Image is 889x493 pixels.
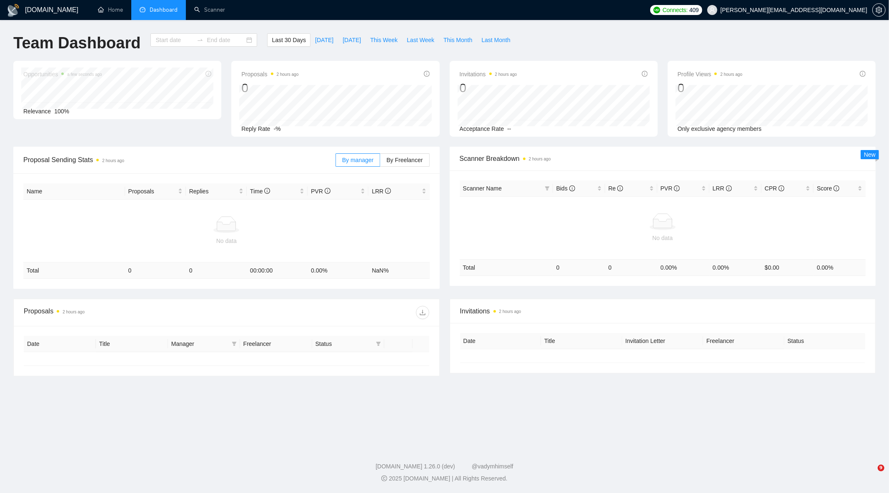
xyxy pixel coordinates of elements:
[376,341,381,346] span: filter
[872,7,886,13] a: setting
[814,259,866,275] td: 0.00 %
[460,80,517,96] div: 0
[460,259,553,275] td: Total
[385,188,391,194] span: info-circle
[23,108,51,115] span: Relevance
[24,306,226,319] div: Proposals
[654,7,660,13] img: upwork-logo.png
[98,6,123,13] a: homeHome
[315,35,333,45] span: [DATE]
[272,35,306,45] span: Last 30 Days
[189,187,237,196] span: Replies
[463,233,863,243] div: No data
[96,336,168,352] th: Title
[495,72,517,77] time: 2 hours ago
[689,5,699,15] span: 409
[63,310,85,314] time: 2 hours ago
[460,333,541,349] th: Date
[274,125,281,132] span: -%
[23,263,125,279] td: Total
[155,35,193,45] input: Start date
[7,474,882,483] div: 2025 [DOMAIN_NAME] | All Rights Reserved.
[381,475,387,481] span: copyright
[460,153,866,164] span: Scanner Breakdown
[186,183,247,200] th: Replies
[308,263,368,279] td: 0.00 %
[366,33,402,47] button: This Week
[402,33,439,47] button: Last Week
[230,338,238,350] span: filter
[472,463,513,470] a: @vadymhimself
[878,465,884,471] span: 9
[864,151,876,158] span: New
[481,35,510,45] span: Last Month
[678,80,743,96] div: 0
[507,125,511,132] span: --
[370,35,398,45] span: This Week
[541,333,622,349] th: Title
[27,236,426,245] div: No data
[765,185,784,192] span: CPR
[556,185,575,192] span: Bids
[678,69,743,79] span: Profile Views
[247,263,308,279] td: 00:00:00
[642,71,648,77] span: info-circle
[125,263,186,279] td: 0
[605,259,657,275] td: 0
[311,188,331,195] span: PVR
[661,185,680,192] span: PVR
[834,185,839,191] span: info-circle
[726,185,732,191] span: info-circle
[443,35,472,45] span: This Month
[374,338,383,350] span: filter
[499,309,521,314] time: 2 hours ago
[817,185,839,192] span: Score
[197,37,203,43] span: swap-right
[674,185,680,191] span: info-circle
[663,5,688,15] span: Connects:
[125,183,186,200] th: Proposals
[407,35,434,45] span: Last Week
[861,465,881,485] iframe: Intercom live chat
[54,108,69,115] span: 100%
[368,263,429,279] td: NaN %
[703,333,784,349] th: Freelancer
[460,306,866,316] span: Invitations
[709,7,715,13] span: user
[460,125,504,132] span: Acceptance Rate
[241,125,270,132] span: Reply Rate
[240,336,312,352] th: Freelancer
[529,157,551,161] time: 2 hours ago
[316,339,373,348] span: Status
[678,125,762,132] span: Only exclusive agency members
[267,33,311,47] button: Last 30 Days
[311,33,338,47] button: [DATE]
[873,7,885,13] span: setting
[171,339,228,348] span: Manager
[128,187,176,196] span: Proposals
[545,186,550,191] span: filter
[463,185,502,192] span: Scanner Name
[168,336,240,352] th: Manager
[416,309,429,316] span: download
[609,185,624,192] span: Re
[194,6,225,13] a: searchScanner
[277,72,299,77] time: 2 hours ago
[720,72,742,77] time: 2 hours ago
[543,182,551,195] span: filter
[23,155,336,165] span: Proposal Sending Stats
[343,35,361,45] span: [DATE]
[569,185,575,191] span: info-circle
[372,188,391,195] span: LRR
[713,185,732,192] span: LRR
[207,35,245,45] input: End date
[460,69,517,79] span: Invitations
[709,259,761,275] td: 0.00 %
[386,157,423,163] span: By Freelancer
[264,188,270,194] span: info-circle
[23,183,125,200] th: Name
[338,33,366,47] button: [DATE]
[241,80,298,96] div: 0
[13,33,140,53] h1: Team Dashboard
[416,306,429,319] button: download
